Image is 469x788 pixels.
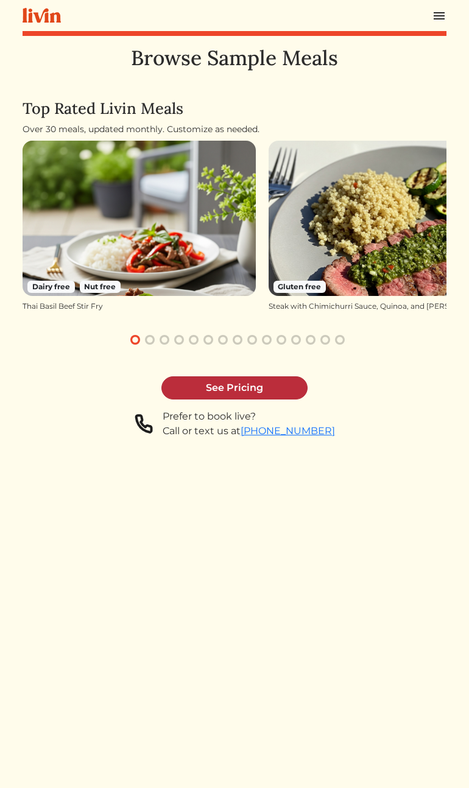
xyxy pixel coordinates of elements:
h3: Top Rated Livin Meals [23,99,446,118]
h1: Browse Sample Meals [23,46,446,70]
span: Nut free [80,281,121,293]
a: [PHONE_NUMBER] [241,425,335,437]
a: See Pricing [161,376,308,399]
img: phone-a8f1853615f4955a6c6381654e1c0f7430ed919b147d78756318837811cda3a7.svg [135,409,153,438]
img: Thai Basil Beef Stir Fry [23,141,256,296]
span: Gluten free [273,281,326,293]
div: Call or text us at [163,424,335,438]
img: menu_hamburger-cb6d353cf0ecd9f46ceae1c99ecbeb4a00e71ca567a856bd81f57e9d8c17bb26.svg [432,9,446,23]
div: Over 30 meals, updated monthly. Customize as needed. [23,123,446,136]
img: livin-logo-a0d97d1a881af30f6274990eb6222085a2533c92bbd1e4f22c21b4f0d0e3210c.svg [23,8,61,23]
div: Thai Basil Beef Stir Fry [23,301,256,312]
div: Prefer to book live? [163,409,335,424]
span: Dairy free [27,281,75,293]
